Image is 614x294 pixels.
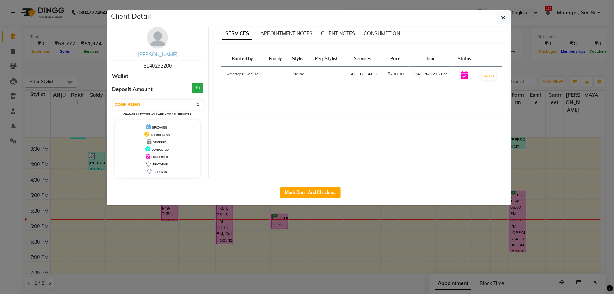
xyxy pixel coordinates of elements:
[154,170,167,174] span: CHECK-IN
[123,113,192,116] small: Change in status will apply to all services.
[293,71,304,76] span: Naina
[260,30,312,37] span: APPOINTMENT NOTES
[111,11,151,21] h5: Client Detail
[280,187,341,198] button: Mark Done And Checkout
[112,86,153,94] span: Deposit Amount
[287,51,310,67] th: Stylist
[112,73,129,81] span: Wallet
[152,126,167,129] span: UPCOMING
[409,67,453,86] td: 5:45 PM-6:15 PM
[222,27,252,40] span: SERVICES
[144,63,172,69] span: 8140292200
[153,163,168,166] span: TENTATIVE
[321,30,355,37] span: CLIENT NOTES
[138,51,177,58] a: [PERSON_NAME]
[347,71,378,77] div: FACE BLEACH
[153,140,166,144] span: DROPPED
[453,51,476,67] th: Status
[310,67,343,86] td: -
[382,51,409,67] th: Price
[482,71,496,80] button: START
[152,148,169,151] span: COMPLETED
[221,51,264,67] th: Booked by
[264,67,287,86] td: -
[409,51,453,67] th: Time
[363,30,400,37] span: CONSUMPTION
[387,71,404,77] div: ₹780.00
[151,155,168,159] span: CONFIRMED
[310,51,343,67] th: Req. Stylist
[221,67,264,86] td: Manager, Sec 8c
[264,51,287,67] th: Family
[192,83,203,93] h3: ₹0
[147,27,168,48] img: avatar
[151,133,170,137] span: IN PROGRESS
[343,51,382,67] th: Services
